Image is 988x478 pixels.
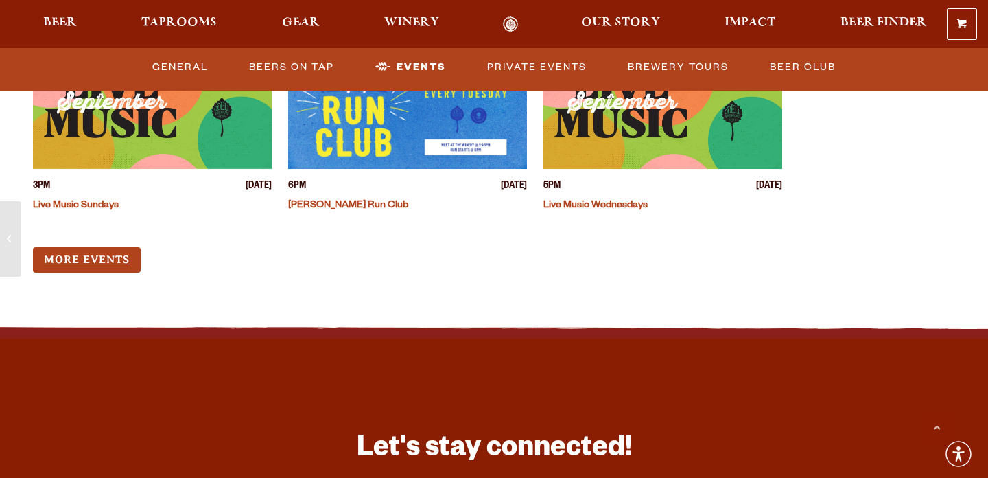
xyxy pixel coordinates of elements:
[543,180,561,194] span: 5PM
[43,17,77,28] span: Beer
[288,180,306,194] span: 6PM
[147,52,213,83] a: General
[756,180,782,194] span: [DATE]
[33,201,119,212] a: Live Music Sundays
[370,52,451,83] a: Events
[34,16,86,32] a: Beer
[288,201,408,212] a: [PERSON_NAME] Run Club
[375,16,448,32] a: Winery
[141,17,217,28] span: Taprooms
[246,180,272,194] span: [DATE]
[943,439,974,469] div: Accessibility Menu
[33,38,272,169] a: View event details
[282,17,320,28] span: Gear
[832,16,936,32] a: Beer Finder
[384,17,439,28] span: Winery
[501,180,527,194] span: [DATE]
[543,38,782,169] a: View event details
[273,16,329,32] a: Gear
[725,17,775,28] span: Impact
[581,17,660,28] span: Our Story
[840,17,927,28] span: Beer Finder
[309,431,679,471] h3: Let's stay connected!
[288,38,527,169] a: View event details
[132,16,226,32] a: Taprooms
[716,16,784,32] a: Impact
[622,52,734,83] a: Brewery Tours
[244,52,340,83] a: Beers on Tap
[572,16,669,32] a: Our Story
[764,52,841,83] a: Beer Club
[919,409,954,444] a: Scroll to top
[482,52,592,83] a: Private Events
[485,16,537,32] a: Odell Home
[33,247,141,273] a: More Events (opens in a new window)
[33,180,50,194] span: 3PM
[543,201,648,212] a: Live Music Wednesdays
